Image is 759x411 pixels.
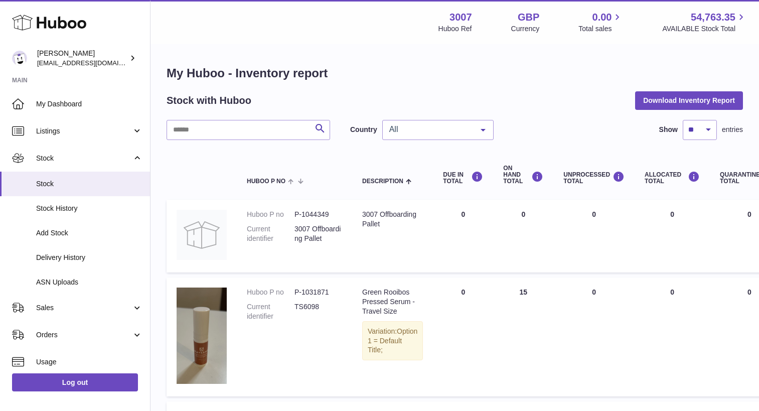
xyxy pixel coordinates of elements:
span: Orders [36,330,132,340]
div: Green Rooibos Pressed Serum - Travel Size [362,288,423,316]
dd: TS6098 [294,302,342,321]
a: 54,763.35 AVAILABLE Stock Total [662,11,747,34]
span: 0.00 [592,11,612,24]
span: Stock [36,154,132,163]
span: Description [362,178,403,185]
span: Total sales [578,24,623,34]
span: 54,763.35 [691,11,735,24]
dd: 3007 Offboarding Pallet [294,224,342,243]
div: Variation: [362,321,423,361]
td: 0 [635,278,710,396]
td: 15 [493,278,553,396]
div: ALLOCATED Total [645,171,700,185]
img: product image [177,210,227,260]
td: 0 [553,200,635,272]
span: AVAILABLE Stock Total [662,24,747,34]
a: 0.00 Total sales [578,11,623,34]
span: Add Stock [36,228,142,238]
div: ON HAND Total [503,165,543,185]
span: Stock [36,179,142,189]
td: 0 [553,278,635,396]
div: Currency [511,24,540,34]
span: All [387,124,473,134]
dt: Current identifier [247,224,294,243]
td: 0 [493,200,553,272]
strong: GBP [518,11,539,24]
span: 0 [747,210,751,218]
dt: Huboo P no [247,288,294,297]
td: 0 [635,200,710,272]
div: Huboo Ref [438,24,472,34]
h2: Stock with Huboo [167,94,251,107]
span: My Dashboard [36,99,142,109]
label: Country [350,125,377,134]
span: entries [722,125,743,134]
span: Sales [36,303,132,313]
span: Stock History [36,204,142,213]
div: UNPROCESSED Total [563,171,625,185]
dt: Current identifier [247,302,294,321]
span: [EMAIL_ADDRESS][DOMAIN_NAME] [37,59,147,67]
dd: P-1031871 [294,288,342,297]
div: DUE IN TOTAL [443,171,483,185]
td: 0 [433,200,493,272]
h1: My Huboo - Inventory report [167,65,743,81]
a: Log out [12,373,138,391]
strong: 3007 [449,11,472,24]
div: [PERSON_NAME] [37,49,127,68]
td: 0 [433,278,493,396]
span: 0 [747,288,751,296]
img: bevmay@maysama.com [12,51,27,66]
img: product image [177,288,227,384]
dd: P-1044349 [294,210,342,219]
button: Download Inventory Report [635,91,743,109]
div: 3007 Offboarding Pallet [362,210,423,229]
label: Show [659,125,678,134]
span: ASN Uploads [36,278,142,287]
span: Option 1 = Default Title; [368,327,417,354]
dt: Huboo P no [247,210,294,219]
span: Usage [36,357,142,367]
span: Listings [36,126,132,136]
span: Delivery History [36,253,142,262]
span: Huboo P no [247,178,285,185]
